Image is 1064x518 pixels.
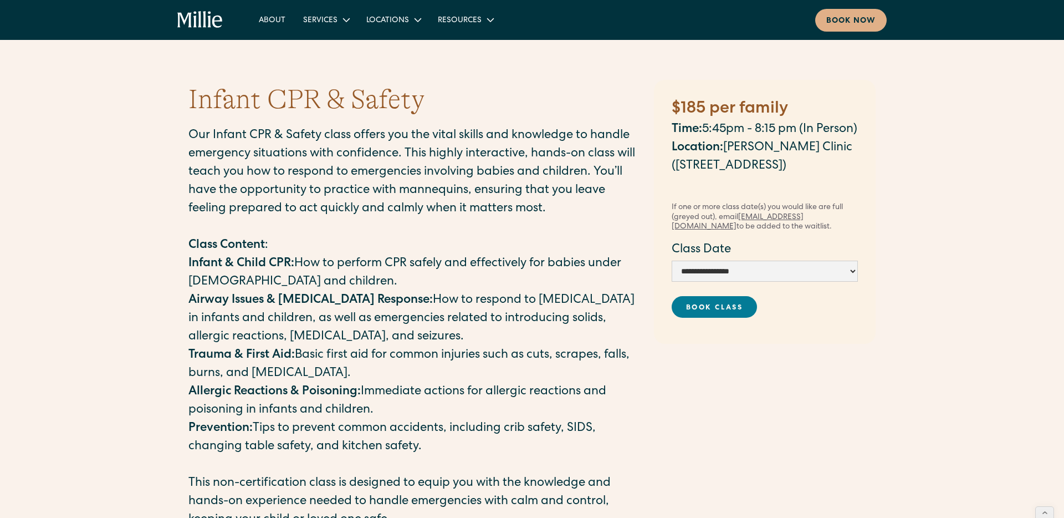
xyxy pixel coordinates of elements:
[188,423,253,435] strong: Prevention:
[188,82,424,118] h1: Infant CPR & Safety
[188,237,643,255] p: :
[672,101,788,118] strong: $185 per family
[188,420,643,456] p: Tips to prevent common accidents, including crib safety, SIDS, changing table safety, and kitchen...
[826,16,876,27] div: Book now
[672,176,858,194] p: ‍
[188,386,361,398] strong: Allergic Reactions & Poisoning:
[672,241,858,260] label: Class Date
[672,296,757,318] a: Book Class
[177,11,223,29] a: home
[188,383,643,420] p: Immediate actions for allergic reactions and poisoning in infants and children.
[188,255,643,292] p: How to perform CPR safely and effectively for babies under [DEMOGRAPHIC_DATA] and children.
[188,292,643,347] p: How to respond to [MEDICAL_DATA] in infants and children, as well as emergencies related to intro...
[188,349,295,362] strong: Trauma & First Aid:
[672,203,858,232] div: If one or more class date(s) you would like are full (greyed out), email to be added to the waitl...
[429,11,502,29] div: Resources
[303,15,337,27] div: Services
[188,240,265,252] strong: Class Content
[357,11,429,29] div: Locations
[188,347,643,383] p: Basic first aid for common injuries such as cuts, scrapes, falls, burns, and [MEDICAL_DATA].
[438,15,482,27] div: Resources
[188,219,643,237] p: ‍
[672,142,723,154] strong: Location:
[188,294,433,307] strong: Airway Issues & [MEDICAL_DATA] Response:
[188,456,643,475] p: ‍
[815,9,887,32] a: Book now
[188,258,294,270] strong: Infant & Child CPR:
[672,121,858,176] p: 5:45pm - 8:15 pm (In Person) [PERSON_NAME] Clinic ([STREET_ADDRESS])
[366,15,409,27] div: Locations
[188,127,643,219] p: Our Infant CPR & Safety class offers you the vital skills and knowledge to handle emergency situa...
[672,124,702,136] strong: Time:
[250,11,294,29] a: About
[294,11,357,29] div: Services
